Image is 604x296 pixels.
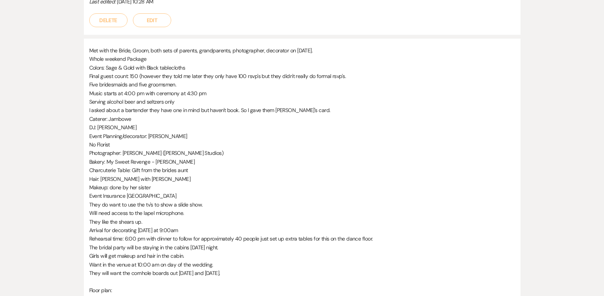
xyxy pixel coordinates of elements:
[89,234,515,243] p: Rehearsal time: 6:00 pm with dinner to follow for approximately 40 people just set up extra table...
[89,192,515,200] p: Event Insurance [GEOGRAPHIC_DATA]
[89,252,515,260] p: Girls will get makeup and hair in the cabin.
[89,218,515,226] p: They like the shears up.
[89,183,515,192] p: Makeup: done by her sister
[89,13,128,27] button: Delete
[89,98,515,106] p: Serving alcohol beer and seltzers only
[89,286,515,294] p: Floor plan:
[89,200,515,209] p: They do want to use the tv's to show a slide show.
[89,175,515,183] p: Hair: [PERSON_NAME] with [PERSON_NAME]
[89,63,515,72] p: Colors: Sage & Gold with Black tablecloths
[89,132,515,140] p: Event Planning/decorator: [PERSON_NAME]
[89,115,515,123] p: Caterer: Jambowe
[89,89,515,98] p: Music starts at 4:00 pm with ceremony at 4:30 pm
[89,140,515,149] p: No Florist
[89,260,515,269] p: Want in the venue at 10:00 am on day of the wedding.
[89,149,515,157] p: Photographer: [PERSON_NAME] ([PERSON_NAME] Studios)
[133,13,171,27] button: Edit
[89,46,515,55] p: Met with the Bride, Groom, both sets of parents, grandparents, photographer, decorator on [DATE].
[89,80,515,89] p: Five bridesmaids and five groomsmen.
[89,72,515,80] p: Final guest count: 150 (however they told me later they only have 100 rsvp's but they didn't real...
[89,269,515,277] p: They will want the cornhole boards out [DATE] and [DATE].
[89,166,515,174] p: Charcuterie Table: Gift from the brides aunt
[89,55,515,63] p: Whole weekend Package
[89,209,515,217] p: Will need access to the lapel microphone.
[89,106,515,114] p: I asked about a bartender they have one in mind but haven't book. So I gave them [PERSON_NAME]'s ...
[89,226,515,234] p: Arrival for decorating [DATE] at 9:00am
[89,158,515,166] p: Bakery: My Sweet Revenge - [PERSON_NAME]
[89,243,515,252] p: The bridal party will be staying in the cabins [DATE] night.
[89,123,515,132] p: DJ: [PERSON_NAME]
